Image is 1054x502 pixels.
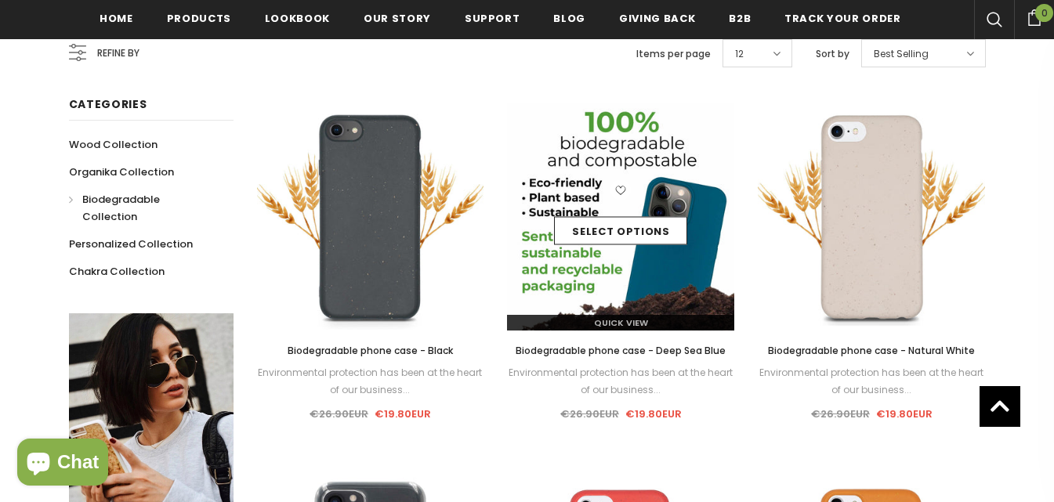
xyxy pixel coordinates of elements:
span: Biodegradable phone case - Black [288,344,453,357]
span: €19.80EUR [876,406,933,421]
span: €19.80EUR [625,406,682,421]
span: Quick View [594,316,648,329]
span: Refine by [97,45,139,62]
span: €26.90EUR [310,406,368,421]
span: Our Story [364,11,431,26]
a: Personalized Collection [69,230,193,258]
span: €26.90EUR [560,406,619,421]
div: Environmental protection has been at the heart of our business... [257,364,484,399]
a: Biodegradable phone case - Natural White [758,342,985,359]
a: Biodegradable phone case - Deep Sea Blue [507,342,734,359]
span: Home [100,11,133,26]
a: Quick View [507,315,734,330]
a: Biodegradable Collection [69,186,216,230]
a: Organika Collection [69,158,174,186]
span: Biodegradable phone case - Natural White [768,344,975,357]
span: Wood Collection [69,137,158,152]
span: Giving back [619,11,695,26]
span: Track your order [784,11,900,26]
span: 12 [735,46,744,62]
a: 0 [1014,7,1054,26]
div: Environmental protection has been at the heart of our business... [758,364,985,399]
span: Categories [69,96,147,112]
span: 0 [1035,4,1053,22]
span: €26.90EUR [811,406,870,421]
span: Biodegradable phone case - Deep Sea Blue [516,344,726,357]
span: Products [167,11,231,26]
span: Blog [553,11,585,26]
span: B2B [729,11,751,26]
a: Wood Collection [69,131,158,158]
span: Chakra Collection [69,264,165,279]
label: Sort by [816,46,849,62]
div: Environmental protection has been at the heart of our business... [507,364,734,399]
img: Biodegradable phone case - Deep Sea Blue [507,103,734,330]
span: Organika Collection [69,164,174,179]
span: Best Selling [874,46,929,62]
inbox-online-store-chat: Shopify online store chat [13,439,113,489]
span: €19.80EUR [375,406,431,421]
span: Lookbook [265,11,330,26]
span: Biodegradable Collection [82,192,160,224]
span: support [465,11,520,26]
a: Select options [554,217,687,245]
label: Items per page [636,46,711,62]
span: Personalized Collection [69,237,193,251]
a: Chakra Collection [69,258,165,285]
a: Biodegradable phone case - Black [257,342,484,359]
